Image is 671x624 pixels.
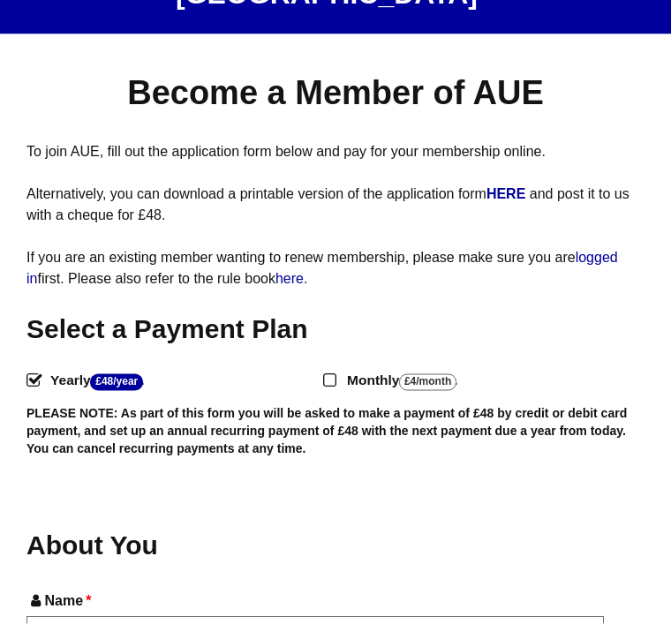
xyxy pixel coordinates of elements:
[50,368,158,394] label: Yearly - .
[275,271,304,286] a: here
[26,589,645,613] label: Name
[486,186,530,201] a: HERE
[90,374,143,391] strong: £48/Year
[26,141,645,162] p: To join AUE, fill out the application form below and pay for your membership online.
[486,186,525,201] strong: HERE
[26,314,308,343] span: Select a Payment Plan
[26,184,645,226] p: Alternatively, you can download a printable version of the application form and post it to us wit...
[26,71,645,115] h1: Become a Member of AUE
[347,368,471,394] label: Monthly - .
[26,528,645,562] h2: About You
[399,374,456,391] strong: £4/Month
[26,247,645,289] p: If you are an existing member wanting to renew membership, please make sure you are first. Please...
